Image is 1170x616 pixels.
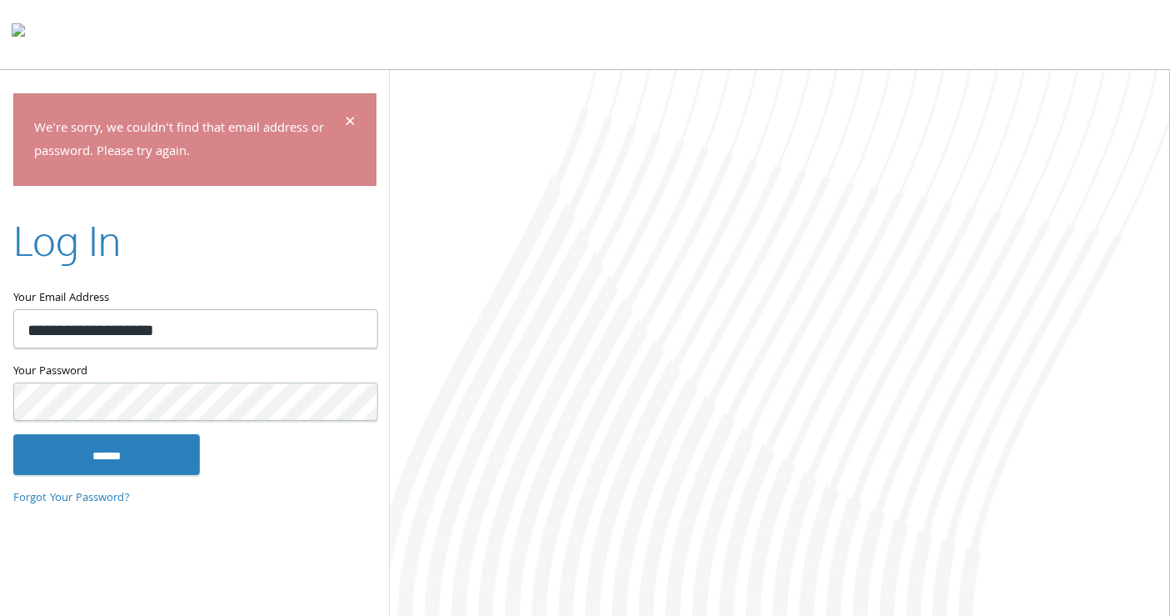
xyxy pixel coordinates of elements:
h2: Log In [13,213,121,268]
img: todyl-logo-dark.svg [12,18,25,51]
label: Your Password [13,362,376,383]
a: Forgot Your Password? [13,489,130,508]
span: × [345,108,356,140]
p: We're sorry, we couldn't find that email address or password. Please try again. [34,118,342,166]
button: Dismiss alert [345,114,356,134]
